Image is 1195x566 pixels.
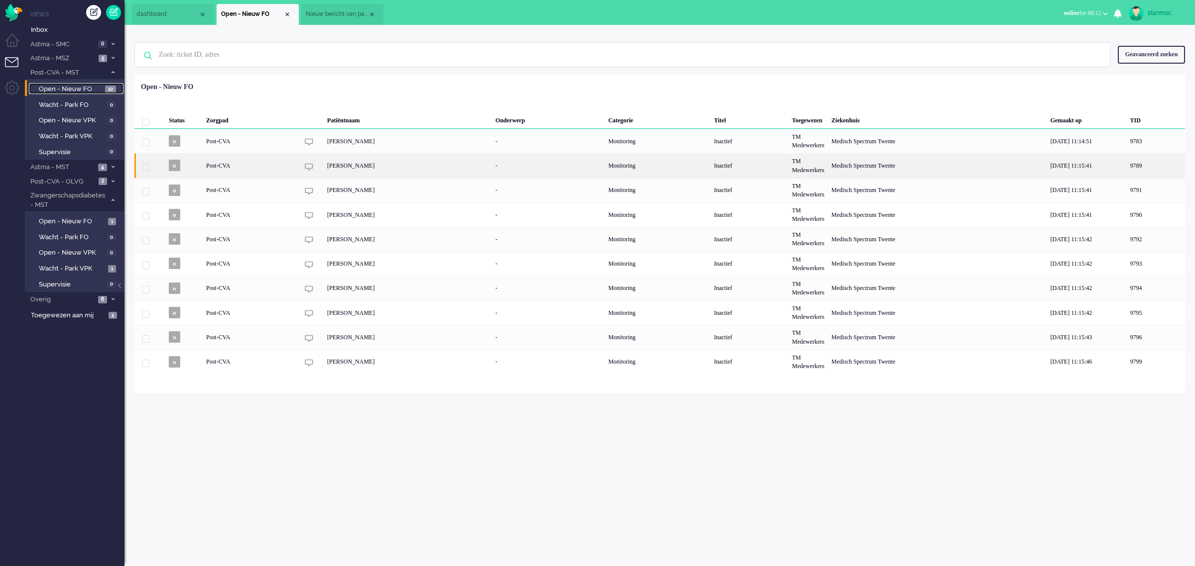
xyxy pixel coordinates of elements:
[828,202,1047,227] div: Medisch Spectrum Twente
[305,334,313,343] img: ic_chat_grey.svg
[5,57,27,80] li: Tickets menu
[169,283,180,294] span: o
[1126,178,1185,202] div: 9791
[324,276,492,300] div: [PERSON_NAME]
[492,227,605,251] div: -
[203,178,299,202] div: Post-CVA
[306,10,368,18] span: Nieuw bericht van patiënt
[165,109,203,129] div: Status
[39,233,105,242] span: Wacht - Park FO
[107,234,116,241] span: 0
[492,202,605,227] div: -
[711,276,789,300] div: Inactief
[98,296,107,303] span: 6
[134,129,1185,153] div: 9783
[86,5,101,20] div: Creëer ticket
[324,252,492,276] div: [PERSON_NAME]
[39,132,105,141] span: Wacht - Park VPK
[39,116,105,125] span: Open - Nieuw VPK
[828,178,1047,202] div: Medisch Spectrum Twente
[5,4,22,21] img: flow_omnibird.svg
[788,153,828,178] div: TM Medewerkers
[1126,252,1185,276] div: 9793
[1064,9,1079,16] span: online
[203,109,299,129] div: Zorgpad
[39,280,105,289] span: Supervisie
[1126,129,1185,153] div: 9783
[221,10,283,18] span: Open - Nieuw FO
[29,68,106,78] span: Post-CVA - MST
[39,85,103,94] span: Open - Nieuw FO
[5,81,27,103] li: Admin menu
[39,100,105,110] span: Wacht - Park FO
[29,295,95,304] span: Overig
[324,178,492,202] div: [PERSON_NAME]
[788,178,828,202] div: TM Medewerkers
[31,311,106,320] span: Toegewezen aan mij
[324,300,492,325] div: [PERSON_NAME]
[1047,109,1126,129] div: Gemaakt op
[305,261,313,269] img: ic_chat_grey.svg
[203,300,299,325] div: Post-CVA
[324,153,492,178] div: [PERSON_NAME]
[492,350,605,374] div: -
[1047,350,1126,374] div: [DATE] 11:15:46
[1129,6,1144,21] img: avatar
[1047,276,1126,300] div: [DATE] 11:15:42
[29,215,123,226] a: Open - Nieuw FO 1
[1126,153,1185,178] div: 9789
[107,249,116,257] span: 0
[98,40,107,48] span: 0
[107,117,116,124] span: 0
[203,325,299,349] div: Post-CVA
[1118,46,1185,63] div: Geavanceerd zoeken
[99,178,107,185] span: 2
[1047,252,1126,276] div: [DATE] 11:15:42
[305,359,313,367] img: ic_chat_grey.svg
[324,325,492,349] div: [PERSON_NAME]
[711,350,789,374] div: Inactief
[788,300,828,325] div: TM Medewerkers
[605,227,711,251] div: Monitoring
[29,191,106,209] span: Zwangerschapsdiabetes - MST
[203,350,299,374] div: Post-CVA
[108,218,116,225] span: 1
[1047,300,1126,325] div: [DATE] 11:15:42
[305,163,313,171] img: ic_chat_grey.svg
[134,202,1185,227] div: 9790
[305,309,313,318] img: ic_chat_grey.svg
[492,276,605,300] div: -
[324,109,492,129] div: Patiëntnaam
[305,187,313,195] img: ic_chat_grey.svg
[29,231,123,242] a: Wacht - Park FO 0
[1047,227,1126,251] div: [DATE] 11:15:42
[5,6,22,14] a: Omnidesk
[711,153,789,178] div: Inactief
[39,248,105,258] span: Open - Nieuw VPK
[711,109,789,129] div: Titel
[134,276,1185,300] div: 9794
[30,10,124,18] li: Views
[605,153,711,178] div: Monitoring
[283,10,291,18] div: Close tab
[107,133,116,140] span: 0
[711,202,789,227] div: Inactief
[492,252,605,276] div: -
[134,350,1185,374] div: 9799
[1058,3,1114,25] li: onlinefor 00:12
[169,258,180,269] span: o
[134,325,1185,349] div: 9796
[828,276,1047,300] div: Medisch Spectrum Twente
[29,24,124,35] a: Inbox
[29,177,96,187] span: Post-CVA - OLVG
[305,285,313,293] img: ic_chat_grey.svg
[1126,350,1185,374] div: 9799
[5,34,27,56] li: Dashboard menu
[828,153,1047,178] div: Medisch Spectrum Twente
[605,178,711,202] div: Monitoring
[31,25,124,35] span: Inbox
[98,164,107,171] span: 4
[605,252,711,276] div: Monitoring
[1047,178,1126,202] div: [DATE] 11:15:41
[169,209,180,220] span: o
